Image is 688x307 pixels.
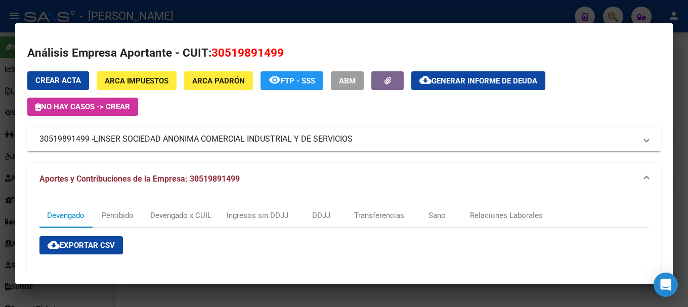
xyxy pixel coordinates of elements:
span: Exportar CSV [48,241,115,250]
div: Devengado [47,210,84,221]
h2: Análisis Empresa Aportante - CUIT: [27,45,661,62]
button: No hay casos -> Crear [27,98,138,116]
mat-icon: remove_red_eye [269,74,281,86]
button: Exportar CSV [39,236,123,254]
button: Crear Acta [27,71,89,90]
div: Relaciones Laborales [470,210,543,221]
span: ABM [339,76,356,85]
span: No hay casos -> Crear [35,102,130,111]
mat-icon: cloud_download [419,74,432,86]
div: Transferencias [354,210,404,221]
span: LINSER SOCIEDAD ANONIMA COMERCIAL INDUSTRIAL Y DE SERVICIOS [94,133,353,145]
mat-panel-title: 30519891499 - [39,133,636,145]
span: Aportes y Contribuciones de la Empresa: 30519891499 [39,174,240,184]
div: Devengado x CUIL [150,210,211,221]
div: DDJJ [312,210,330,221]
span: Generar informe de deuda [432,76,537,85]
button: ARCA Impuestos [97,71,177,90]
div: Sano [428,210,446,221]
mat-icon: cloud_download [48,239,60,251]
button: Generar informe de deuda [411,71,545,90]
button: ABM [331,71,364,90]
span: FTP - SSS [281,76,315,85]
button: ARCA Padrón [184,71,253,90]
button: FTP - SSS [261,71,323,90]
mat-expansion-panel-header: Aportes y Contribuciones de la Empresa: 30519891499 [27,163,661,195]
div: Open Intercom Messenger [654,273,678,297]
mat-expansion-panel-header: 30519891499 -LINSER SOCIEDAD ANONIMA COMERCIAL INDUSTRIAL Y DE SERVICIOS [27,127,661,151]
span: Crear Acta [35,76,81,85]
span: ARCA Impuestos [105,76,168,85]
div: Ingresos sin DDJJ [227,210,288,221]
span: 30519891499 [211,46,284,59]
span: ARCA Padrón [192,76,245,85]
div: Percibido [102,210,134,221]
